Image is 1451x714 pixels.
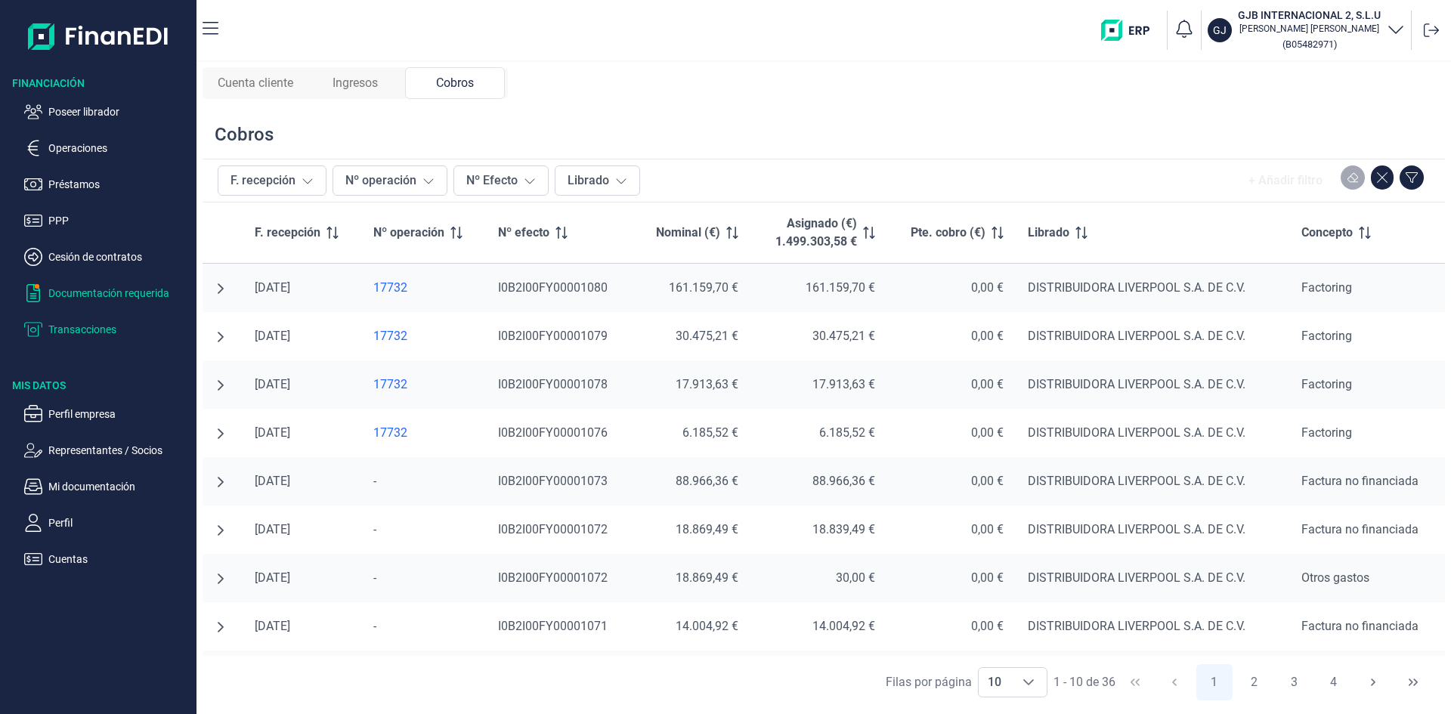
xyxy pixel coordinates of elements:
[373,280,474,295] a: 17732
[1301,280,1352,295] span: Factoring
[24,441,190,459] button: Representantes / Socios
[28,12,169,60] img: Logo de aplicación
[1301,570,1369,585] span: Otros gastos
[645,329,738,344] div: 30.475,21 €
[1156,664,1193,700] button: Previous Page
[763,377,874,392] div: 17.913,63 €
[24,175,190,193] button: Préstamos
[645,570,738,586] div: 18.869,49 €
[645,425,738,440] div: 6.185,52 €
[215,428,227,440] button: undefined null
[255,570,349,586] div: [DATE]
[373,425,474,440] div: 17732
[645,522,738,537] div: 18.869,49 €
[645,619,738,634] div: 14.004,92 €
[373,329,474,344] a: 17732
[333,165,447,196] button: Nº operación
[1355,664,1391,700] button: Next Page
[1301,474,1419,488] span: Factura no financiada
[763,280,874,295] div: 161.159,70 €
[1117,664,1153,700] button: First Page
[48,139,190,157] p: Operaciones
[255,280,349,295] div: [DATE]
[1395,664,1431,700] button: Last Page
[373,377,474,392] a: 17732
[1196,664,1233,700] button: Page 1
[215,122,274,147] div: Cobros
[373,619,474,634] div: -
[373,474,474,489] div: -
[24,103,190,121] button: Poseer librador
[498,280,608,295] span: I0B2I00FY00001080
[899,474,1004,489] div: 0,00 €
[405,67,505,99] div: Cobros
[1301,619,1419,633] span: Factura no financiada
[206,67,305,99] div: Cuenta cliente
[215,283,227,295] button: undefined null
[899,425,1004,440] div: 0,00 €
[498,570,608,585] span: I0B2I00FY00001072
[498,619,608,633] span: I0B2I00FY00001071
[48,405,190,423] p: Perfil empresa
[763,570,874,586] div: 30,00 €
[24,514,190,532] button: Perfil
[453,165,549,196] button: Nº Efecto
[48,514,190,532] p: Perfil
[215,331,227,343] button: undefined null
[1028,474,1277,489] div: DISTRIBUIDORA LIVERPOOL S.A. DE C.V.
[1028,619,1277,634] div: DISTRIBUIDORA LIVERPOOL S.A. DE C.V.
[899,570,1004,586] div: 0,00 €
[255,224,320,242] span: F. recepción
[498,474,608,488] span: I0B2I00FY00001073
[48,175,190,193] p: Préstamos
[1053,676,1115,688] span: 1 - 10 de 36
[255,522,349,537] div: [DATE]
[373,522,474,537] div: -
[899,619,1004,634] div: 0,00 €
[498,377,608,391] span: I0B2I00FY00001078
[255,329,349,344] div: [DATE]
[48,212,190,230] p: PPP
[899,377,1004,392] div: 0,00 €
[1301,522,1419,536] span: Factura no financiada
[1208,8,1405,53] button: GJGJB INTERNACIONAL 2, S.L.U[PERSON_NAME] [PERSON_NAME](B05482971)
[763,425,874,440] div: 6.185,52 €
[1101,20,1161,41] img: erp
[24,478,190,496] button: Mi documentación
[48,550,190,568] p: Cuentas
[911,224,985,242] span: Pte. cobro (€)
[24,405,190,423] button: Perfil empresa
[48,441,190,459] p: Representantes / Socios
[48,320,190,338] p: Transacciones
[1301,425,1352,440] span: Factoring
[763,329,874,344] div: 30.475,21 €
[305,67,405,99] div: Ingresos
[1010,668,1047,697] div: Choose
[255,377,349,392] div: [DATE]
[763,619,874,634] div: 14.004,92 €
[215,524,227,536] button: undefined null
[436,74,474,92] span: Cobros
[498,329,608,343] span: I0B2I00FY00001079
[255,425,349,440] div: [DATE]
[645,280,738,295] div: 161.159,70 €
[787,215,857,233] p: Asignado (€)
[218,165,326,196] button: F. recepción
[498,425,608,440] span: I0B2I00FY00001076
[645,377,738,392] div: 17.913,63 €
[48,103,190,121] p: Poseer librador
[1238,8,1381,23] h3: GJB INTERNACIONAL 2, S.L.U
[645,474,738,489] div: 88.966,36 €
[1316,664,1352,700] button: Page 4
[498,224,549,242] span: Nº efecto
[1028,224,1069,242] span: Librado
[498,522,608,536] span: I0B2I00FY00001072
[886,673,972,691] div: Filas por página
[1238,23,1381,35] p: [PERSON_NAME] [PERSON_NAME]
[899,280,1004,295] div: 0,00 €
[215,621,227,633] button: undefined null
[24,212,190,230] button: PPP
[24,550,190,568] button: Cuentas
